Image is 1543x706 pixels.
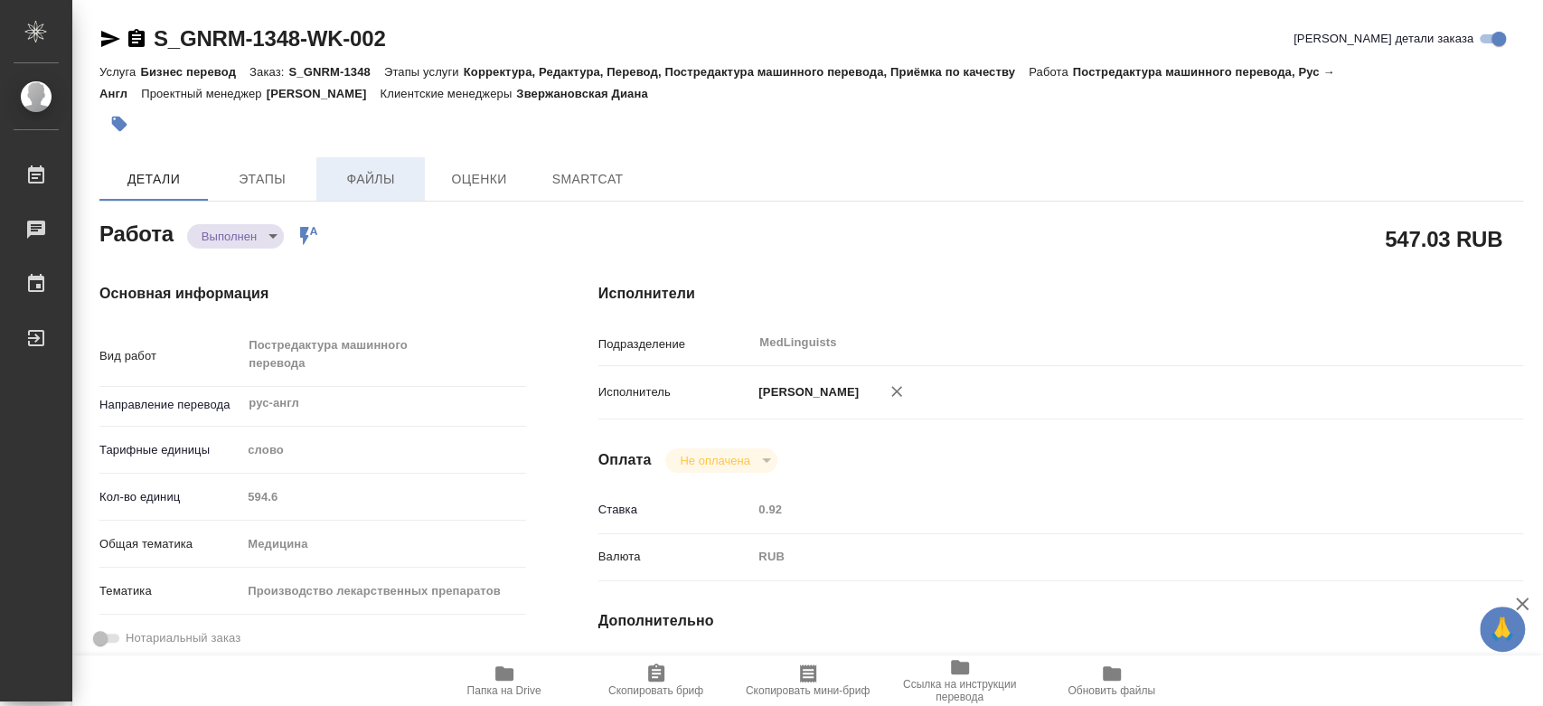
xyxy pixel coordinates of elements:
[598,610,1523,632] h4: Дополнительно
[1036,655,1188,706] button: Обновить файлы
[110,168,197,191] span: Детали
[746,684,870,697] span: Скопировать мини-бриф
[674,453,755,468] button: Не оплачена
[99,441,241,459] p: Тарифные единицы
[544,168,631,191] span: SmartCat
[877,372,917,411] button: Удалить исполнителя
[732,655,884,706] button: Скопировать мини-бриф
[381,87,517,100] p: Клиентские менеджеры
[99,535,241,553] p: Общая тематика
[1487,610,1518,648] span: 🙏
[436,168,522,191] span: Оценки
[598,335,753,353] p: Подразделение
[288,65,383,79] p: S_GNRM-1348
[249,65,288,79] p: Заказ:
[154,26,385,51] a: S_GNRM-1348-WK-002
[467,684,541,697] span: Папка на Drive
[267,87,381,100] p: [PERSON_NAME]
[99,488,241,506] p: Кол-во единиц
[428,655,580,706] button: Папка на Drive
[219,168,306,191] span: Этапы
[516,87,661,100] p: Звержановская Диана
[196,229,262,244] button: Выполнен
[598,501,753,519] p: Ставка
[665,448,776,473] div: Выполнен
[241,484,525,510] input: Пустое поле
[752,496,1445,522] input: Пустое поле
[327,168,414,191] span: Файлы
[99,65,140,79] p: Услуга
[464,65,1029,79] p: Корректура, Редактура, Перевод, Постредактура машинного перевода, Приёмка по качеству
[884,655,1036,706] button: Ссылка на инструкции перевода
[99,28,121,50] button: Скопировать ссылку для ЯМессенджера
[752,383,859,401] p: [PERSON_NAME]
[752,541,1445,572] div: RUB
[384,65,464,79] p: Этапы услуги
[580,655,732,706] button: Скопировать бриф
[99,582,241,600] p: Тематика
[99,347,241,365] p: Вид работ
[99,104,139,144] button: Добавить тэг
[241,435,525,466] div: слово
[141,87,266,100] p: Проектный менеджер
[1029,65,1073,79] p: Работа
[598,383,753,401] p: Исполнитель
[895,678,1025,703] span: Ссылка на инструкции перевода
[140,65,249,79] p: Бизнес перевод
[126,28,147,50] button: Скопировать ссылку
[598,283,1523,305] h4: Исполнители
[126,629,240,647] span: Нотариальный заказ
[1480,607,1525,652] button: 🙏
[598,449,652,471] h4: Оплата
[598,548,753,566] p: Валюта
[99,283,526,305] h4: Основная информация
[99,216,174,249] h2: Работа
[608,684,703,697] span: Скопировать бриф
[1294,30,1473,48] span: [PERSON_NAME] детали заказа
[1068,684,1155,697] span: Обновить файлы
[241,529,525,560] div: Медицина
[187,224,284,249] div: Выполнен
[241,576,525,607] div: Производство лекарственных препаратов
[99,396,241,414] p: Направление перевода
[1385,223,1502,254] h2: 547.03 RUB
